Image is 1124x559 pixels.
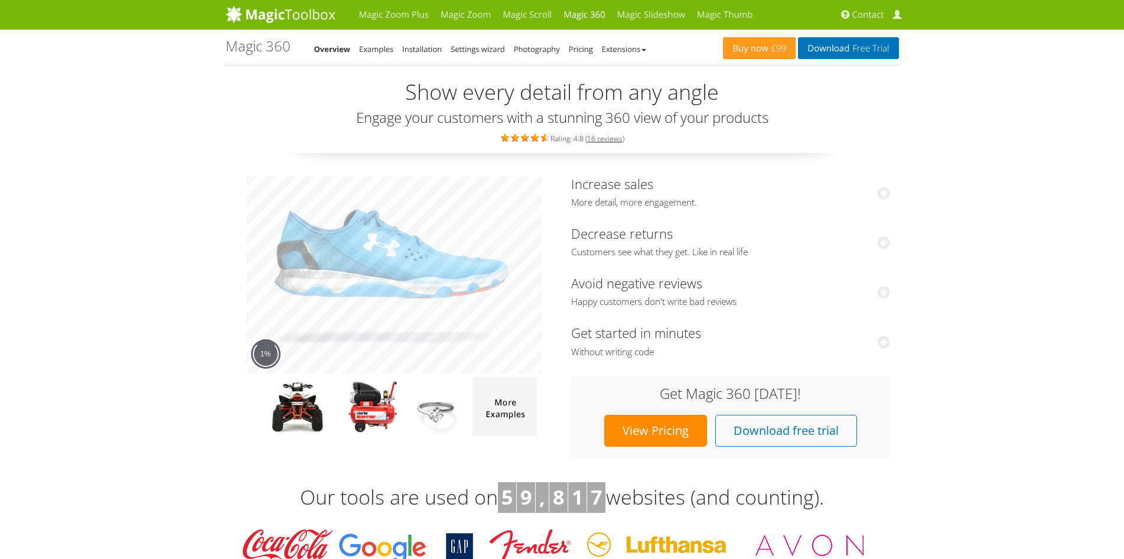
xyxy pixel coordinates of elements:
span: Free Trial [849,44,889,53]
h3: Engage your customers with a stunning 360 view of your products [226,110,899,125]
a: Extensions [602,44,646,54]
img: more magic 360 demos [473,377,537,436]
b: 5 [501,483,513,511]
span: Happy customers don't write bad reviews [571,296,890,308]
h3: Get Magic 360 [DATE]! [583,386,878,401]
a: View Pricing [604,415,707,447]
img: MagicToolbox.com - Image tools for your website [226,5,335,23]
b: 8 [553,483,564,511]
h3: Our tools are used on websites (and counting). [226,482,899,513]
span: More detail, more engagement. [571,197,890,209]
a: Overview [314,44,351,54]
a: DownloadFree Trial [798,37,898,59]
a: Get started in minutesWithout writing code [571,324,890,357]
a: Avoid negative reviewsHappy customers don't write bad reviews [571,274,890,308]
b: , [539,483,545,511]
a: Settings wizard [451,44,505,54]
a: Photography [514,44,560,54]
a: Pricing [569,44,593,54]
h2: Show every detail from any angle [226,80,899,104]
a: Installation [402,44,442,54]
a: Decrease returnsCustomers see what they get. Like in real life [571,225,890,258]
b: 7 [591,483,602,511]
b: 1 [572,483,583,511]
h1: Magic 360 [226,38,291,54]
span: £99 [768,44,787,53]
a: Download free trial [715,415,857,447]
div: Rating: 4.8 ( ) [226,131,899,144]
a: 16 reviews [587,134,623,144]
a: Buy now£99 [723,37,796,59]
a: Increase salesMore detail, more engagement. [571,175,890,209]
span: Without writing code [571,346,890,358]
span: Contact [852,9,884,21]
a: Examples [359,44,393,54]
b: 9 [520,483,532,511]
span: Customers see what they get. Like in real life [571,246,890,258]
